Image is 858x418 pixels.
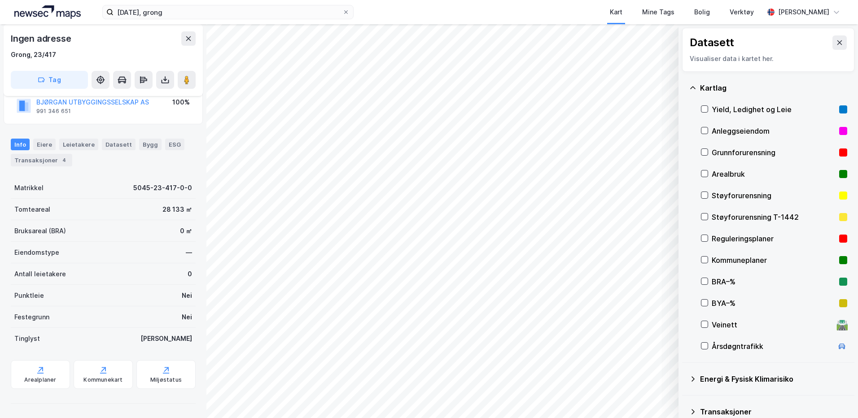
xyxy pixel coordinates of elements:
[690,35,734,50] div: Datasett
[836,319,848,331] div: 🛣️
[14,204,50,215] div: Tomteareal
[36,108,71,115] div: 991 346 651
[14,312,49,322] div: Festegrunn
[712,126,836,136] div: Anleggseiendom
[14,5,81,19] img: logo.a4113a55bc3d86da70a041830d287a7e.svg
[14,226,66,236] div: Bruksareal (BRA)
[14,269,66,279] div: Antall leietakere
[180,226,192,236] div: 0 ㎡
[11,71,88,89] button: Tag
[11,139,30,150] div: Info
[700,374,847,384] div: Energi & Fysisk Klimarisiko
[14,333,40,344] div: Tinglyst
[14,247,59,258] div: Eiendomstype
[150,376,182,383] div: Miljøstatus
[712,319,833,330] div: Veinett
[712,255,836,266] div: Kommuneplaner
[813,375,858,418] div: Kontrollprogram for chat
[694,7,710,17] div: Bolig
[730,7,754,17] div: Verktøy
[712,212,836,222] div: Støyforurensning T-1442
[610,7,622,17] div: Kart
[712,190,836,201] div: Støyforurensning
[165,139,184,150] div: ESG
[700,83,847,93] div: Kartlag
[700,406,847,417] div: Transaksjoner
[14,290,44,301] div: Punktleie
[14,183,44,193] div: Matrikkel
[114,5,342,19] input: Søk på adresse, matrikkel, gårdeiere, leietakere eller personer
[712,147,836,158] div: Grunnforurensning
[778,7,829,17] div: [PERSON_NAME]
[59,139,98,150] div: Leietakere
[33,139,56,150] div: Eiere
[186,247,192,258] div: —
[172,97,190,108] div: 100%
[182,290,192,301] div: Nei
[690,53,847,64] div: Visualiser data i kartet her.
[712,104,836,115] div: Yield, Ledighet og Leie
[712,276,836,287] div: BRA–%
[139,139,162,150] div: Bygg
[813,375,858,418] iframe: Chat Widget
[133,183,192,193] div: 5045-23-417-0-0
[11,154,72,166] div: Transaksjoner
[642,7,674,17] div: Mine Tags
[24,376,56,383] div: Arealplaner
[182,312,192,322] div: Nei
[60,156,69,165] div: 4
[83,376,123,383] div: Kommunekart
[140,333,192,344] div: [PERSON_NAME]
[712,233,836,244] div: Reguleringsplaner
[162,204,192,215] div: 28 133 ㎡
[712,341,833,352] div: Årsdøgntrafikk
[712,298,836,309] div: BYA–%
[188,269,192,279] div: 0
[11,31,73,46] div: Ingen adresse
[712,169,836,179] div: Arealbruk
[11,49,56,60] div: Grong, 23/417
[102,139,136,150] div: Datasett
